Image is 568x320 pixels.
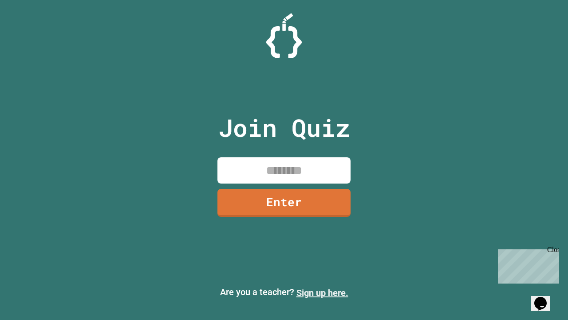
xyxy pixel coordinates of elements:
a: Sign up here. [296,288,348,298]
img: Logo.svg [266,13,302,58]
iframe: chat widget [494,246,559,284]
div: Chat with us now!Close [4,4,61,56]
p: Are you a teacher? [7,285,561,300]
p: Join Quiz [218,109,350,146]
iframe: chat widget [531,284,559,311]
a: Enter [217,189,351,217]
